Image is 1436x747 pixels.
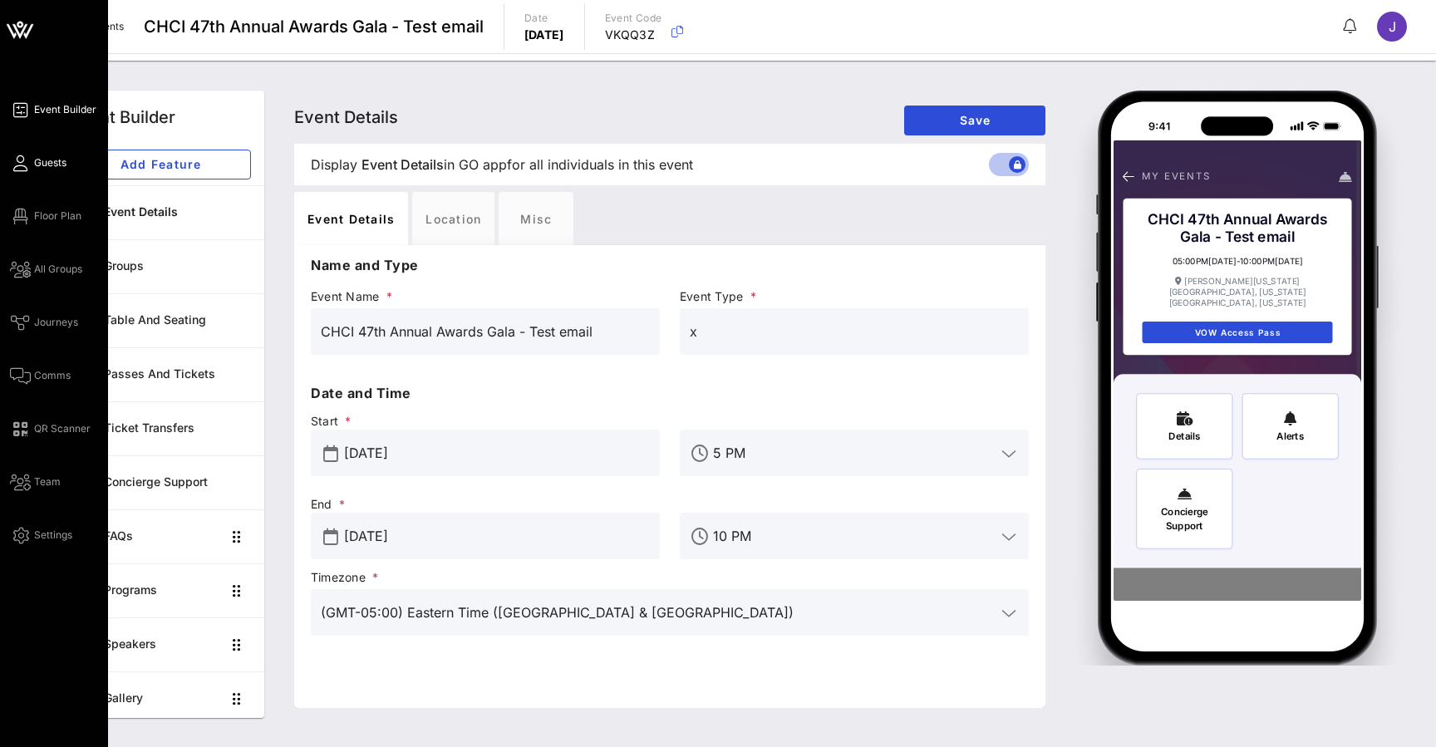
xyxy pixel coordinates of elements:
span: Comms [34,368,71,383]
input: Start Date [344,440,650,466]
div: Groups [104,259,251,273]
button: prepend icon [323,445,338,462]
span: Event Name [311,288,660,305]
div: Misc [499,192,573,245]
span: Timezone [311,569,1029,586]
a: Journeys [10,312,78,332]
input: End Date [344,523,650,549]
input: Event Type [690,318,1019,345]
div: Location [412,192,494,245]
span: Event Details [294,107,398,127]
a: Ticket Transfers [57,401,264,455]
a: Gallery [57,671,264,725]
a: Table and Seating [57,293,264,347]
a: All Groups [10,259,82,279]
div: Concierge Support [104,475,251,489]
a: Settings [10,525,72,545]
span: for all individuals in this event [507,155,693,174]
span: CHCI 47th Annual Awards Gala - Test email [144,14,484,39]
a: QR Scanner [10,419,91,439]
span: All Groups [34,262,82,277]
a: Concierge Support [57,455,264,509]
div: Event Details [294,192,408,245]
span: Start [311,413,660,430]
div: Event Details [104,205,251,219]
span: Floor Plan [34,209,81,224]
span: Team [34,474,61,489]
div: Speakers [104,637,221,651]
input: Timezone [321,599,996,626]
span: QR Scanner [34,421,91,436]
span: Display in GO app [311,155,693,174]
div: Ticket Transfers [104,421,251,435]
a: Passes and Tickets [57,347,264,401]
input: Event Name [321,318,650,345]
span: Save [917,113,1032,127]
div: Gallery [104,691,221,705]
div: J [1377,12,1407,42]
span: Guests [34,155,66,170]
span: Settings [34,528,72,543]
div: Passes and Tickets [104,367,251,381]
a: Event Builder [10,100,96,120]
div: Programs [104,583,221,597]
a: Speakers [57,617,264,671]
button: Save [904,106,1045,135]
span: Journeys [34,315,78,330]
div: Event Builder [70,105,175,130]
a: Team [10,472,61,492]
a: Programs [57,563,264,617]
p: [DATE] [524,27,564,43]
span: Event Type [680,288,1029,305]
span: J [1389,18,1396,35]
span: Add Feature [84,157,237,171]
p: Date and Time [311,383,1029,403]
span: Event Details [361,155,444,174]
a: Floor Plan [10,206,81,226]
a: Comms [10,366,71,386]
input: End Time [713,523,996,549]
input: Start Time [713,440,996,466]
span: Event Builder [34,102,96,117]
div: Table and Seating [104,313,251,327]
p: VKQQ3Z [605,27,662,43]
div: FAQs [104,529,221,543]
button: Add Feature [70,150,251,179]
p: Event Code [605,10,662,27]
a: Guests [10,153,66,173]
a: Event Details [57,185,264,239]
p: Name and Type [311,255,1029,275]
p: Date [524,10,564,27]
span: End [311,496,660,513]
button: prepend icon [323,528,338,545]
a: FAQs [57,509,264,563]
a: Groups [57,239,264,293]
